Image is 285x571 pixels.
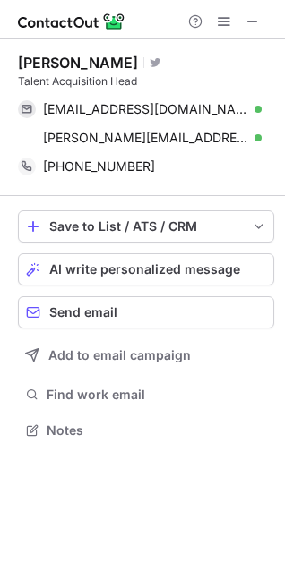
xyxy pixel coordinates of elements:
[48,348,191,362] span: Add to email campaign
[43,158,155,175] span: [PHONE_NUMBER]
[18,296,274,328] button: Send email
[43,101,248,117] span: [EMAIL_ADDRESS][DOMAIN_NAME]
[49,219,243,234] div: Save to List / ATS / CRM
[18,11,125,32] img: ContactOut v5.3.10
[18,210,274,243] button: save-profile-one-click
[49,305,117,320] span: Send email
[49,262,240,277] span: AI write personalized message
[18,418,274,443] button: Notes
[18,54,138,72] div: [PERSON_NAME]
[47,422,267,439] span: Notes
[43,130,248,146] span: [PERSON_NAME][EMAIL_ADDRESS][DOMAIN_NAME]
[18,253,274,285] button: AI write personalized message
[47,387,267,403] span: Find work email
[18,382,274,407] button: Find work email
[18,73,274,89] div: Talent Acquisition Head
[18,339,274,371] button: Add to email campaign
